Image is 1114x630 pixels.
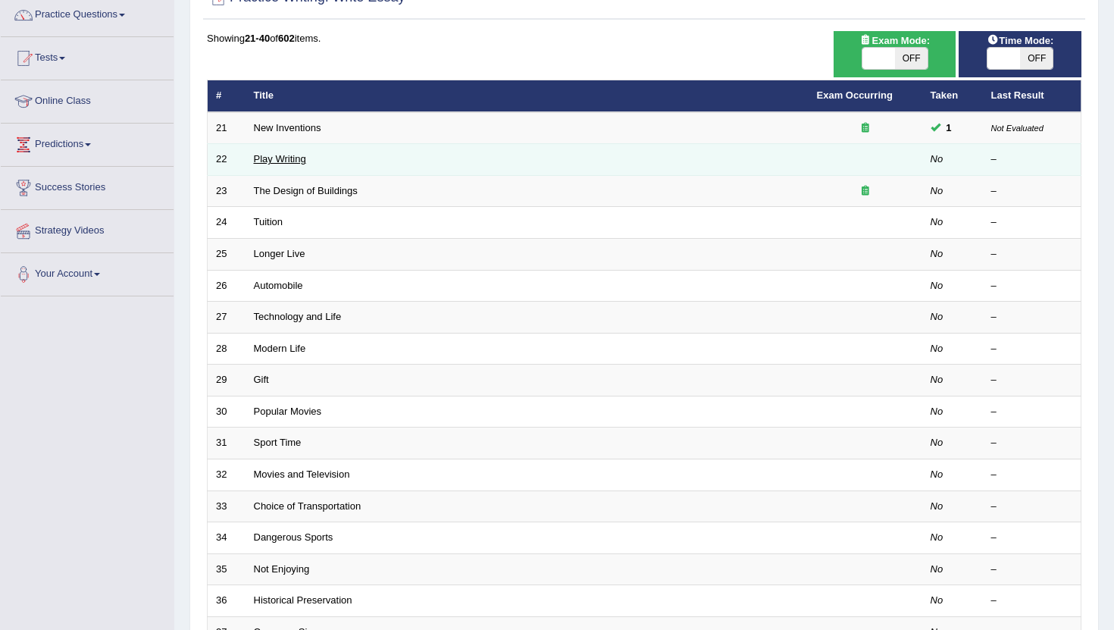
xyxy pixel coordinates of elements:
span: OFF [895,48,928,69]
em: No [931,531,943,543]
td: 24 [208,207,246,239]
a: Choice of Transportation [254,500,361,512]
div: – [991,500,1073,514]
div: – [991,152,1073,167]
a: Tuition [254,216,283,227]
div: Show exams occurring in exams [834,31,956,77]
a: Sport Time [254,437,302,448]
em: No [931,153,943,165]
em: No [931,311,943,322]
td: 36 [208,585,246,617]
a: Strategy Videos [1,210,174,248]
span: Time Mode: [981,33,1059,49]
th: Taken [922,80,983,112]
td: 31 [208,428,246,459]
b: 602 [278,33,295,44]
div: – [991,310,1073,324]
a: Exam Occurring [817,89,893,101]
td: 21 [208,112,246,144]
td: 27 [208,302,246,334]
div: Showing of items. [207,31,1081,45]
em: No [931,437,943,448]
td: 34 [208,522,246,554]
em: No [931,374,943,385]
td: 30 [208,396,246,428]
em: No [931,406,943,417]
a: New Inventions [254,122,321,133]
a: Not Enjoying [254,563,310,575]
td: 26 [208,270,246,302]
td: 22 [208,144,246,176]
a: Longer Live [254,248,305,259]
a: Automobile [254,280,303,291]
div: – [991,405,1073,419]
div: – [991,247,1073,262]
div: – [991,531,1073,545]
th: # [208,80,246,112]
td: 35 [208,553,246,585]
div: – [991,594,1073,608]
div: – [991,184,1073,199]
a: Play Writing [254,153,306,165]
div: – [991,563,1073,577]
em: No [931,185,943,196]
a: Your Account [1,253,174,291]
td: 23 [208,175,246,207]
th: Title [246,80,809,112]
td: 33 [208,491,246,522]
em: No [931,500,943,512]
small: Not Evaluated [991,124,1044,133]
div: – [991,373,1073,387]
a: Predictions [1,124,174,161]
a: Tests [1,37,174,75]
div: Exam occurring question [817,121,914,136]
a: Modern Life [254,343,306,354]
div: – [991,436,1073,450]
em: No [931,216,943,227]
b: 21-40 [245,33,270,44]
a: Dangerous Sports [254,531,333,543]
a: Gift [254,374,269,385]
td: 28 [208,333,246,365]
em: No [931,248,943,259]
div: Exam occurring question [817,184,914,199]
a: Historical Preservation [254,594,352,606]
div: – [991,342,1073,356]
td: 25 [208,239,246,271]
div: – [991,215,1073,230]
em: No [931,343,943,354]
em: No [931,594,943,606]
div: – [991,468,1073,482]
div: – [991,279,1073,293]
a: Popular Movies [254,406,322,417]
td: 29 [208,365,246,396]
a: Success Stories [1,167,174,205]
span: Exam Mode: [853,33,935,49]
a: The Design of Buildings [254,185,358,196]
span: OFF [1020,48,1053,69]
a: Online Class [1,80,174,118]
em: No [931,469,943,480]
a: Movies and Television [254,469,350,480]
span: You can still take this question [940,120,958,136]
em: No [931,280,943,291]
td: 32 [208,459,246,491]
em: No [931,563,943,575]
th: Last Result [983,80,1081,112]
a: Technology and Life [254,311,342,322]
